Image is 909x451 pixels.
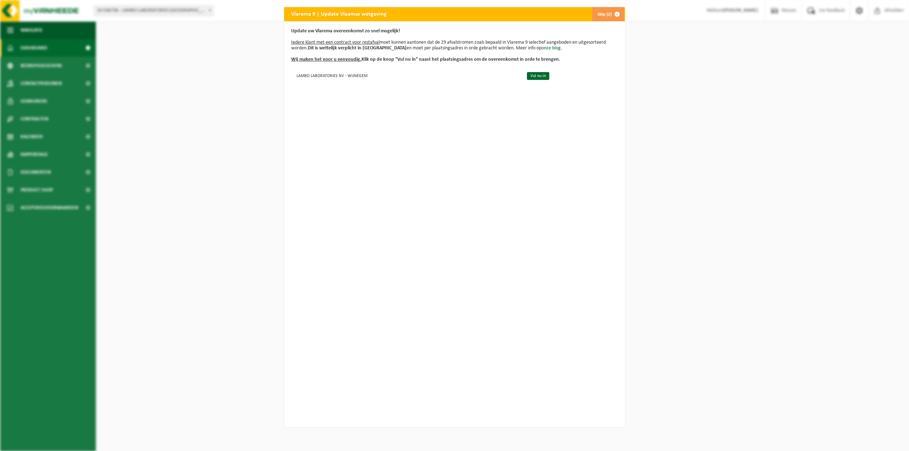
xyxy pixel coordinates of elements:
u: Wij maken het voor u eenvoudig. [291,57,361,62]
u: Iedere klant met een contract voor restafval [291,40,380,45]
b: Klik op de knop "Vul nu in" naast het plaatsingsadres om de overeenkomst in orde te brengen. [291,57,560,62]
p: moet kunnen aantonen dat de 29 afvalstromen zoals bepaald in Vlarema 9 selectief aangeboden en ui... [291,28,618,63]
a: onze blog. [541,45,562,51]
td: LAMBO LABORATORIES NV - WIJNEGEM [291,70,521,81]
b: Update uw Vlarema overeenkomst zo snel mogelijk! [291,28,400,34]
a: Vul nu in [527,72,549,80]
button: Skip (2) [592,7,624,21]
h2: Vlarema 9 | Update Vlaamse wetgeving [284,7,394,21]
b: Dit is wettelijk verplicht in [GEOGRAPHIC_DATA] [308,45,407,51]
